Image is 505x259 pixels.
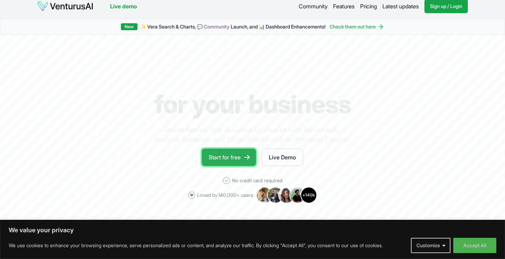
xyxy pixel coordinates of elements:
[121,23,138,30] div: New
[289,187,306,203] img: Avatar 4
[204,24,230,30] a: Community
[267,187,284,203] img: Avatar 2
[9,241,383,250] p: We use cookies to enhance your browsing experience, serve personalized ads or content, and analyz...
[333,2,355,10] a: Features
[110,2,137,10] a: Live demo
[360,2,377,10] a: Pricing
[37,1,93,12] img: logo
[9,226,496,234] p: We value your privacy
[330,23,384,30] a: Check them out here
[430,3,462,10] span: Sign up / Login
[140,23,325,30] span: ✨ Vera Search & Charts, 💬 Launch, and 📊 Dashboard Enhancements!
[453,238,496,253] button: Accept All
[256,187,273,203] img: Avatar 1
[202,149,256,166] a: Start for free
[299,2,328,10] a: Community
[411,238,450,253] button: Customize
[262,149,303,166] a: Live Demo
[278,187,295,203] img: Avatar 3
[382,2,419,10] a: Latest updates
